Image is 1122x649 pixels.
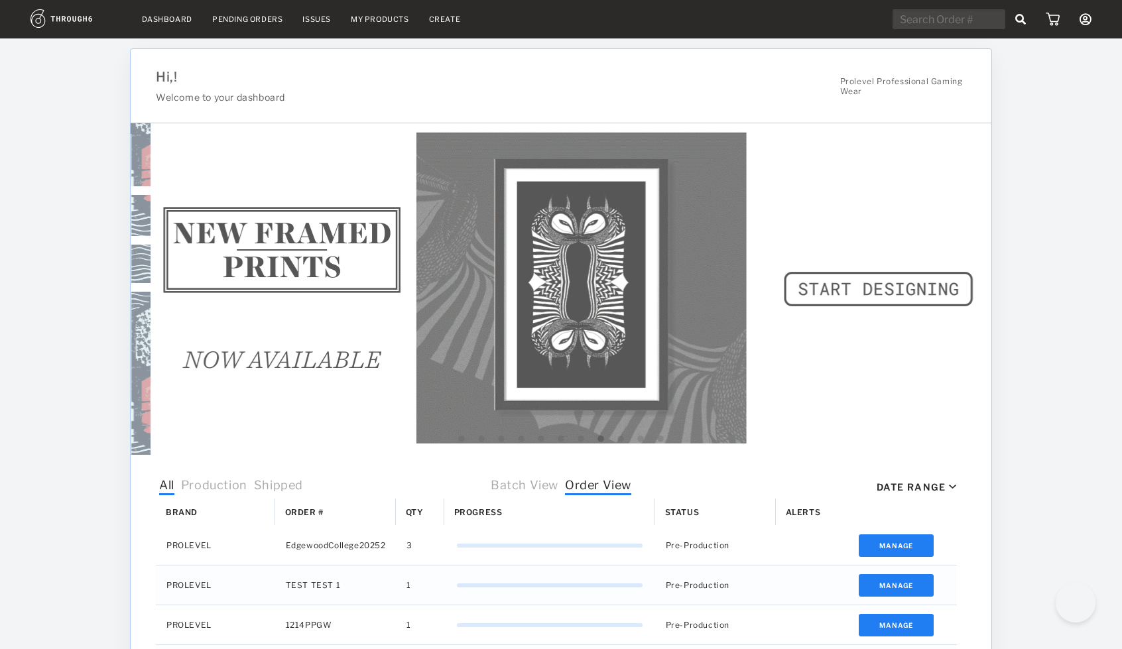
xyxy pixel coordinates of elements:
[475,433,488,446] button: 2
[31,9,122,28] img: logo.1c10ca64.svg
[142,15,192,24] a: Dashboard
[156,605,275,644] div: PROLEVEL
[949,485,956,489] img: icon_caret_down_black.69fb8af9.svg
[574,433,588,446] button: 7
[859,534,934,557] button: Manage
[285,507,324,517] span: Order #
[302,15,331,24] a: Issues
[429,15,461,24] a: Create
[212,15,282,24] a: Pending Orders
[454,507,503,517] span: Progress
[634,433,647,446] button: 10
[1056,583,1095,622] iframe: Toggle Customer Support
[151,123,1012,455] img: f708b3c3-a355-4868-8fd2-fec99067431a.gif
[455,433,468,446] button: 1
[655,526,776,565] div: Pre-Production
[1046,13,1060,26] img: icon_cart.dab5cea1.svg
[406,617,411,634] span: 1
[614,433,627,446] button: 9
[156,526,275,565] div: PROLEVEL
[156,91,830,103] h3: Welcome to your dashboard
[655,565,776,605] div: Pre-Production
[156,526,957,565] div: Press SPACE to select this row.
[515,433,528,446] button: 4
[654,433,667,446] button: 11
[156,565,957,605] div: Press SPACE to select this row.
[786,507,821,517] span: Alerts
[655,605,776,644] div: Pre-Production
[156,565,275,605] div: PROLEVEL
[565,478,631,495] span: Order View
[156,605,957,645] div: Press SPACE to select this row.
[495,433,508,446] button: 3
[406,537,412,554] span: 3
[406,507,424,517] span: Qty
[893,9,1005,29] input: Search Order #
[351,15,409,24] a: My Products
[859,574,934,597] button: Manage
[181,478,247,495] span: Production
[877,481,946,493] div: Date Range
[166,507,198,517] span: Brand
[859,614,934,636] button: Manage
[491,478,558,495] span: Batch View
[554,433,568,446] button: 6
[254,478,303,495] span: Shipped
[594,433,607,446] button: 8
[406,577,411,594] span: 1
[275,565,396,605] div: TEST TEST 1
[840,76,966,96] span: Prolevel Professional Gaming Wear
[275,605,396,644] div: 1214PPGW
[534,433,548,446] button: 5
[275,526,396,565] div: EdgewoodCollege20252
[156,69,830,85] h1: Hi, !
[665,507,700,517] span: Status
[159,478,174,495] span: All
